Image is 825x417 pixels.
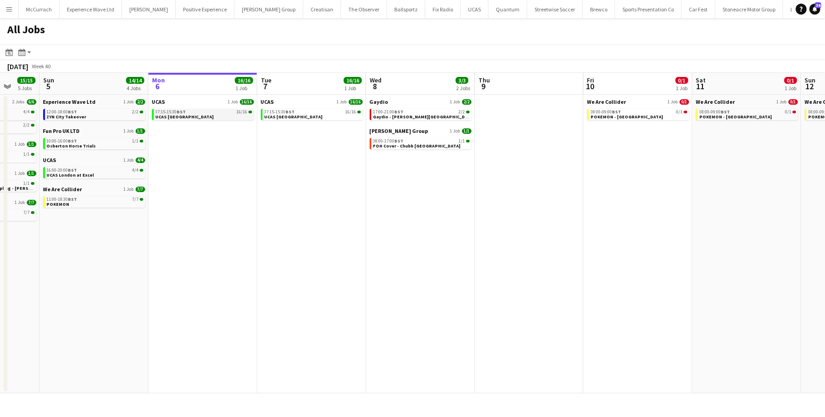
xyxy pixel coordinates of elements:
span: 16/16 [349,99,363,105]
button: [PERSON_NAME] Group [234,0,303,18]
span: 1 Job [337,99,347,105]
a: 08:00-09:00BST0/1POKEMON - [GEOGRAPHIC_DATA] [591,109,687,119]
a: 07:15-15:30BST16/16UCAS [GEOGRAPHIC_DATA] [265,109,361,119]
span: 36 [815,2,821,8]
div: UCAS1 Job16/1607:15-15:30BST16/16UCAS [GEOGRAPHIC_DATA] [152,98,254,122]
span: 12 [804,81,816,92]
span: Fri [587,76,595,84]
span: UCAS London at Excel [47,172,94,178]
span: Tue [261,76,271,84]
span: We Are Collider [43,186,82,193]
span: BST [177,109,186,115]
button: Ballsportz [387,0,425,18]
a: 16:00-20:00BST4/4UCAS London at Excel [47,167,143,178]
span: 0/1 [676,77,688,84]
span: 1/1 [24,181,30,186]
span: 0/1 [789,99,798,105]
span: 2/2 [462,99,472,105]
a: 08:00-17:00BST1/1FOH Cover - Chubb [GEOGRAPHIC_DATA] [373,138,470,148]
span: 7/7 [31,211,35,214]
span: 2/2 [140,111,143,113]
div: 1 Job [344,85,362,92]
div: Gaydio1 Job2/217:00-21:00BST2/2Gaydio - [PERSON_NAME][GEOGRAPHIC_DATA] Student Shopping Night [370,98,472,127]
a: Fun Pro UK LTD1 Job1/1 [43,127,145,134]
span: 4/4 [136,158,145,163]
span: 0/1 [677,110,683,114]
a: 17:00-21:00BST2/2Gaydio - [PERSON_NAME][GEOGRAPHIC_DATA] Student Shopping Night [373,109,470,119]
span: 11 [695,81,706,92]
a: 10:00-16:00BST1/1Osberton Horse Trials [47,138,143,148]
span: 1 Job [450,128,460,134]
span: 10 [586,81,595,92]
span: Sun [43,76,54,84]
span: 2/2 [466,111,470,113]
span: 16/16 [344,77,362,84]
div: [DATE] [7,62,28,71]
span: 1 Job [15,200,25,205]
span: 2/2 [31,124,35,127]
span: 16/16 [237,110,248,114]
span: 2/2 [136,99,145,105]
span: 12:00-18:00 [47,110,77,114]
span: 7/7 [24,210,30,215]
div: UCAS1 Job16/1607:15-15:30BST16/16UCAS [GEOGRAPHIC_DATA] [261,98,363,122]
span: 0/1 [785,110,792,114]
div: UCAS1 Job4/416:00-20:00BST4/4UCAS London at Excel [43,157,145,186]
a: We Are Collider1 Job0/1 [587,98,689,105]
span: 1/1 [27,142,36,147]
span: BST [68,167,77,173]
a: 11:00-18:30BST7/7POKEMON [47,196,143,207]
button: Quantum [489,0,527,18]
span: 7 [260,81,271,92]
span: 3/3 [456,77,469,84]
span: 2 Jobs [13,99,25,105]
span: Mon [152,76,165,84]
a: Experience Wave Ltd1 Job2/2 [43,98,145,105]
div: 1 Job [676,85,688,92]
span: 1/1 [459,139,465,143]
span: 1 Job [777,99,787,105]
span: 1 Job [124,158,134,163]
span: 16/16 [346,110,356,114]
span: 7/7 [140,198,143,201]
span: 4/4 [24,110,30,114]
button: McCurrach [19,0,60,18]
span: POKEMON - MADRID [700,114,772,120]
div: We Are Collider1 Job0/108:00-09:00BST0/1POKEMON - [GEOGRAPHIC_DATA] [587,98,689,122]
span: 0/1 [684,111,687,113]
span: 1 Job [450,99,460,105]
span: UCAS [43,157,56,163]
span: 1/1 [31,182,35,185]
span: 1/1 [132,139,139,143]
span: 2/2 [24,123,30,127]
span: 1 Job [124,99,134,105]
span: BST [721,109,730,115]
span: UCAS London [265,114,323,120]
span: 0/1 [680,99,689,105]
span: 1/1 [462,128,472,134]
span: 9 [477,81,490,92]
span: 1 Job [228,99,238,105]
button: [PERSON_NAME] [122,0,176,18]
button: The Observer [341,0,387,18]
span: 16/16 [235,77,253,84]
span: Mace Group [370,127,428,134]
span: UCAS London [156,114,214,120]
span: 1/1 [136,128,145,134]
span: 2/2 [132,110,139,114]
span: 1 Job [124,128,134,134]
span: 1/1 [140,140,143,142]
div: 1 Job [235,85,253,92]
span: 1 Job [15,171,25,176]
button: Creatisan [303,0,341,18]
span: Week 40 [30,63,53,70]
span: 2/2 [459,110,465,114]
button: Fix Radio [425,0,461,18]
span: 15/15 [17,77,36,84]
button: Streetwise Soccer [527,0,583,18]
div: 1 Job [785,85,797,92]
span: POKEMON - MADRID [591,114,663,120]
span: 5 [42,81,54,92]
a: We Are Collider1 Job0/1 [696,98,798,105]
span: BST [612,109,621,115]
